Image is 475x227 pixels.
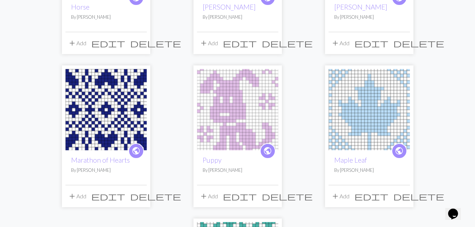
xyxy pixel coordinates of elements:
[199,191,208,201] span: add
[89,36,128,50] button: Edit
[352,190,391,203] button: Edit
[223,191,257,201] span: edit
[203,167,273,174] p: By [PERSON_NAME]
[329,36,352,50] button: Add
[354,191,388,201] span: edit
[395,144,404,158] i: public
[68,191,76,201] span: add
[71,167,141,174] p: By [PERSON_NAME]
[71,14,141,21] p: By [PERSON_NAME]
[354,38,388,48] span: edit
[197,105,278,112] a: Puppy
[223,39,257,47] i: Edit
[71,156,130,164] a: Marathon of Hearts
[331,191,340,201] span: add
[262,191,313,201] span: delete
[259,190,315,203] button: Delete
[68,38,76,48] span: add
[259,36,315,50] button: Delete
[223,192,257,200] i: Edit
[354,192,388,200] i: Edit
[203,14,273,21] p: By [PERSON_NAME]
[354,39,388,47] i: Edit
[89,190,128,203] button: Edit
[130,191,181,201] span: delete
[91,192,125,200] i: Edit
[132,145,140,156] span: public
[393,191,444,201] span: delete
[329,69,410,150] img: Maple Leaf
[392,143,407,159] a: public
[91,191,125,201] span: edit
[91,39,125,47] i: Edit
[65,105,147,112] a: Marathon of Hearts
[203,156,221,164] a: Puppy
[220,190,259,203] button: Edit
[128,143,144,159] a: public
[391,36,447,50] button: Delete
[393,38,444,48] span: delete
[203,3,256,11] a: [PERSON_NAME]
[260,143,276,159] a: public
[395,145,404,156] span: public
[91,38,125,48] span: edit
[197,36,220,50] button: Add
[262,38,313,48] span: delete
[263,145,272,156] span: public
[65,36,89,50] button: Add
[334,167,404,174] p: By [PERSON_NAME]
[331,38,340,48] span: add
[334,156,367,164] a: Maple Leaf
[334,3,387,11] a: [PERSON_NAME]
[65,190,89,203] button: Add
[329,105,410,112] a: Maple Leaf
[132,144,140,158] i: public
[263,144,272,158] i: public
[197,69,278,150] img: Puppy
[220,36,259,50] button: Edit
[71,3,89,11] a: Horse
[197,190,220,203] button: Add
[329,190,352,203] button: Add
[130,38,181,48] span: delete
[223,38,257,48] span: edit
[128,36,184,50] button: Delete
[352,36,391,50] button: Edit
[445,199,468,220] iframe: chat widget
[391,190,447,203] button: Delete
[199,38,208,48] span: add
[334,14,404,21] p: By [PERSON_NAME]
[128,190,184,203] button: Delete
[65,69,147,150] img: Marathon of Hearts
